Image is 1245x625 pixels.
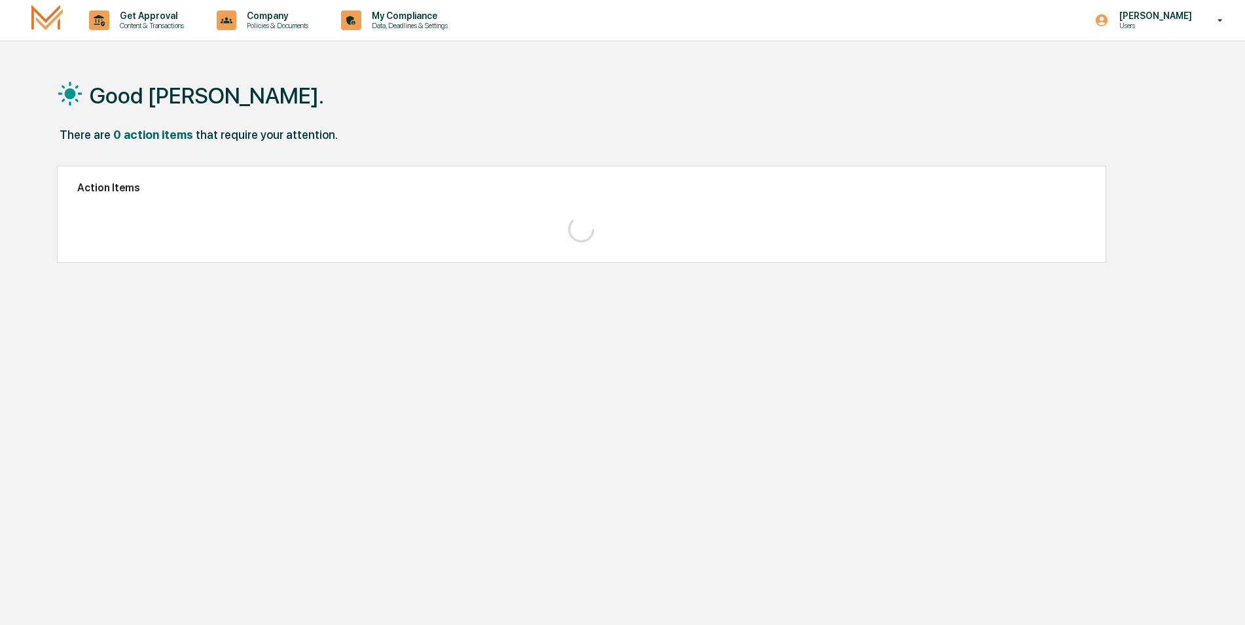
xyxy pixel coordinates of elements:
p: Users [1109,21,1199,30]
img: logo [31,5,63,35]
h1: Good [PERSON_NAME]. [90,83,324,109]
p: Data, Deadlines & Settings [361,21,454,30]
div: 0 action items [113,128,193,142]
p: Company [236,10,315,21]
div: that require your attention. [196,128,338,142]
p: Policies & Documents [236,21,315,30]
p: Get Approval [109,10,190,21]
p: [PERSON_NAME] [1109,10,1199,21]
h2: Action Items [77,181,1086,194]
p: My Compliance [361,10,454,21]
p: Content & Transactions [109,21,190,30]
div: There are [60,128,111,142]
